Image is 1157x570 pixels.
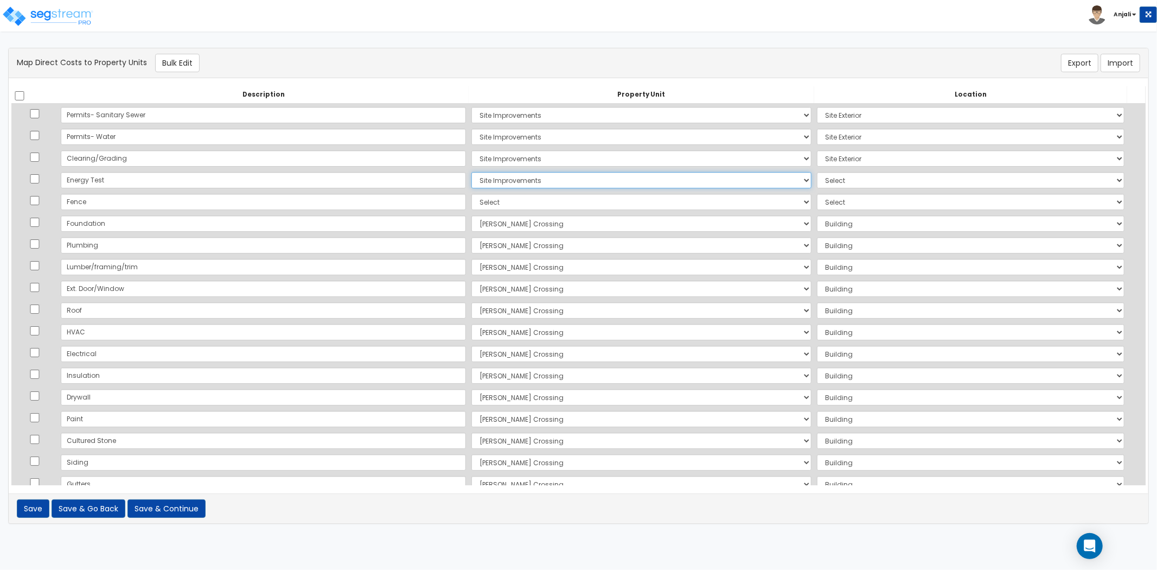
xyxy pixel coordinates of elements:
[1077,533,1103,559] div: Open Intercom Messenger
[17,499,49,518] button: Save
[469,86,814,104] th: Property Unit
[127,499,206,518] button: Save & Continue
[1088,5,1107,24] img: avatar.png
[155,54,200,72] button: Bulk Edit
[52,499,125,518] button: Save & Go Back
[9,54,769,72] div: Map Direct Costs to Property Units
[814,86,1127,104] th: Location
[2,5,94,27] img: logo_pro_r.png
[1061,54,1098,72] button: Export
[1101,54,1140,72] button: Import
[58,86,469,104] th: Description
[1114,10,1131,18] b: Anjali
